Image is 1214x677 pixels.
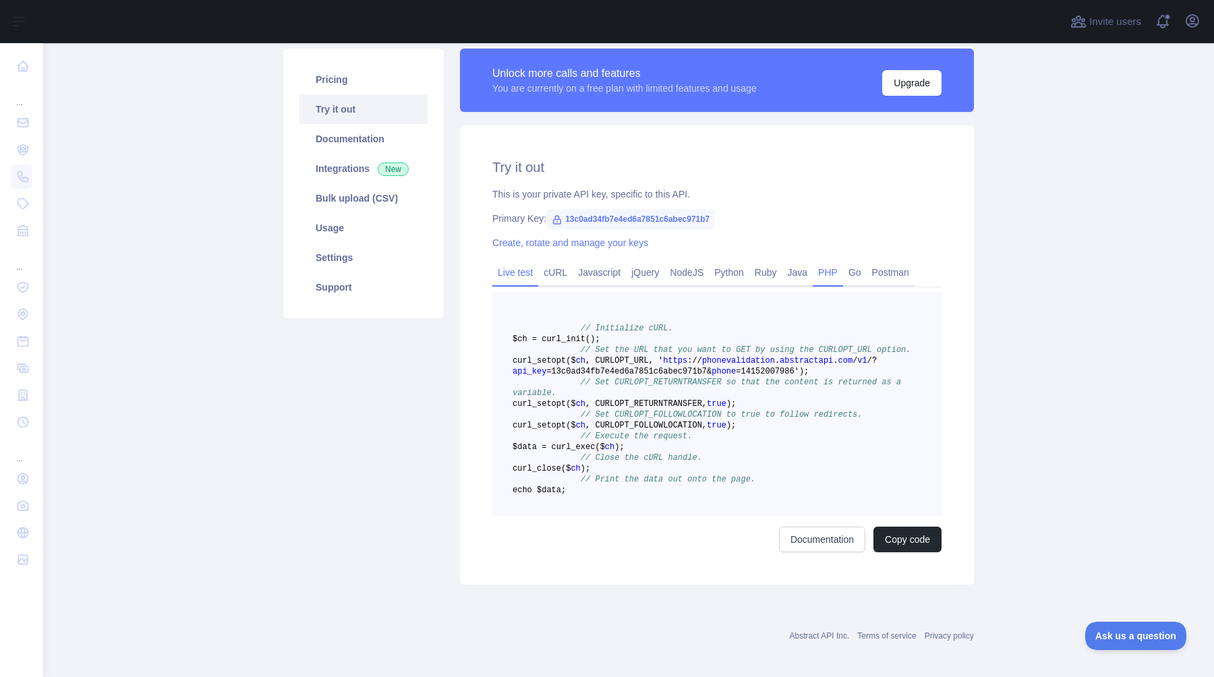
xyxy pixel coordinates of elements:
span: $ch = curl [513,334,561,344]
button: Upgrade [882,70,942,96]
span: . [775,356,780,365]
span: ; [619,442,624,452]
span: true [707,421,726,430]
a: Support [299,272,428,302]
span: , CURLOPT_RETURNTRANSFER, [585,399,707,409]
a: PHP [813,262,843,283]
a: Java [782,262,813,283]
a: Bulk upload (CSV) [299,183,428,213]
a: Go [843,262,867,283]
span: abstractapi [780,356,833,365]
span: curl [513,399,532,409]
h2: Try it out [492,158,942,177]
span: Invite users [1089,14,1141,30]
span: curl [513,464,532,473]
a: Documentation [299,124,428,154]
span: . [833,356,838,365]
span: // Execute the request. [581,432,693,441]
span: com [838,356,853,365]
span: ) [581,464,585,473]
a: Python [709,262,749,283]
span: api_key [513,367,546,376]
a: jQuery [626,262,664,283]
div: ... [11,437,32,464]
a: Abstract API Inc. [790,631,850,641]
a: Try it out [299,94,428,124]
div: ... [11,81,32,108]
span: ch [605,442,614,452]
span: https [663,356,687,365]
span: // Set CURLOPT_RETURNTRANSFER so that the content is returned as a variable. [513,378,906,398]
span: 13c0ad34fb7e4ed6a7851c6abec971b7 [546,209,715,229]
a: Javascript [573,262,626,283]
span: echo $data; [513,485,566,495]
span: ch [576,356,585,365]
div: Unlock more calls and features [492,65,757,82]
a: Settings [299,243,428,272]
div: This is your private API key, specific to this API. [492,187,942,201]
a: Documentation [779,527,865,552]
a: Live test [492,262,538,283]
iframe: Toggle Customer Support [1085,622,1187,650]
div: ... [11,245,32,272]
span: // Initialize cURL. [581,324,673,333]
span: ; [731,421,736,430]
span: : [687,356,692,365]
span: New [378,163,409,176]
span: phonevalidation [702,356,775,365]
span: / [852,356,857,365]
a: Terms of service [857,631,916,641]
span: _close($ [532,464,571,473]
a: Privacy policy [925,631,974,641]
a: cURL [538,262,573,283]
span: ; [731,399,736,409]
button: Invite users [1068,11,1144,32]
span: _exec($ [571,442,604,452]
span: =14152007986') [736,367,804,376]
span: ; [585,464,590,473]
a: Ruby [749,262,782,283]
span: ? [872,356,877,365]
a: Create, rotate and manage your keys [492,237,648,248]
span: curl [513,421,532,430]
span: _setopt($ [532,399,576,409]
span: ch [576,421,585,430]
span: _init() [561,334,595,344]
div: Primary Key: [492,212,942,225]
span: _setopt($ [532,356,576,365]
span: / [697,356,702,365]
span: ) [726,421,731,430]
a: Usage [299,213,428,243]
span: =13c0ad34fb7e4ed6a7851c6abec971b7& [546,367,712,376]
span: ch [571,464,580,473]
span: / [867,356,872,365]
span: $data = curl [513,442,571,452]
span: phone [712,367,736,376]
span: / [692,356,697,365]
span: curl [513,356,532,365]
span: ) [726,399,731,409]
span: ) [614,442,619,452]
span: v1 [857,356,867,365]
span: // Print the data out onto the page. [581,475,755,484]
span: true [707,399,726,409]
span: , CURLOPT_FOLLOWLOCATION, [585,421,707,430]
span: ch [576,399,585,409]
span: // Set CURLOPT_FOLLOWLOCATION to true to follow redirects. [581,410,863,419]
a: Pricing [299,65,428,94]
a: NodeJS [664,262,709,283]
button: Copy code [873,527,942,552]
a: Postman [867,262,915,283]
span: ; [595,334,600,344]
span: // Close the cURL handle. [581,453,702,463]
a: Integrations New [299,154,428,183]
span: , CURLOPT_URL, ' [585,356,663,365]
span: ; [804,367,809,376]
div: You are currently on a free plan with limited features and usage [492,82,757,95]
span: // Set the URL that you want to GET by using the CURLOPT_URL option. [581,345,911,355]
span: _setopt($ [532,421,576,430]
